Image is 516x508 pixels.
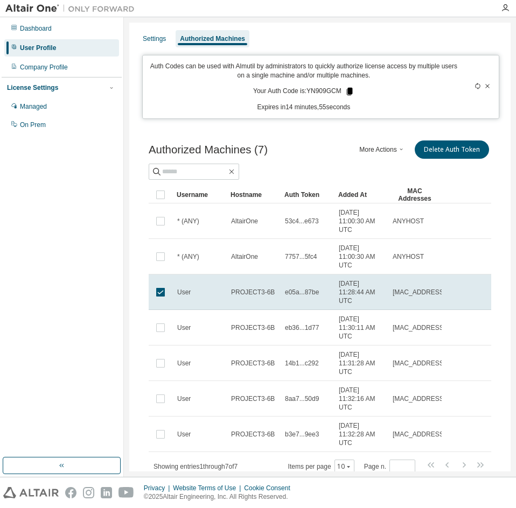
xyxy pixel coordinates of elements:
[285,217,319,225] span: 53c4...e673
[65,487,76,498] img: facebook.svg
[177,359,191,368] span: User
[231,323,275,332] span: PROJECT3-6B
[337,462,352,471] button: 10
[285,252,317,261] span: 7757...5fc4
[177,430,191,439] span: User
[393,217,424,225] span: ANYHOST
[393,252,424,261] span: ANYHOST
[20,121,46,129] div: On Prem
[5,3,140,14] img: Altair One
[415,140,489,159] button: Delete Auth Token
[149,62,458,80] p: Auth Codes can be used with Almutil by administrators to quickly authorize license access by mult...
[20,63,68,72] div: Company Profile
[118,487,134,498] img: youtube.svg
[285,430,319,439] span: b3e7...9ee3
[149,144,268,156] span: Authorized Machines (7)
[3,487,59,498] img: altair_logo.svg
[144,492,297,502] p: © 2025 Altair Engineering, Inc. All Rights Reserved.
[285,394,319,403] span: 8aa7...50d9
[364,460,415,474] span: Page n.
[231,186,276,203] div: Hostname
[231,359,275,368] span: PROJECT3-6B
[231,394,275,403] span: PROJECT3-6B
[173,484,244,492] div: Website Terms of Use
[177,217,199,225] span: * (ANY)
[231,252,258,261] span: AltairOne
[288,460,354,474] span: Items per page
[339,315,383,341] span: [DATE] 11:30:11 AM UTC
[339,208,383,234] span: [DATE] 11:00:30 AM UTC
[154,463,238,470] span: Showing entries 1 through 7 of 7
[20,24,52,33] div: Dashboard
[143,34,166,43] div: Settings
[284,186,330,203] div: Auth Token
[393,359,445,368] span: [MAC_ADDRESS]
[339,244,383,270] span: [DATE] 11:00:30 AM UTC
[20,44,56,52] div: User Profile
[393,288,445,297] span: [MAC_ADDRESS]
[149,103,458,112] p: Expires in 14 minutes, 55 seconds
[83,487,94,498] img: instagram.svg
[177,288,191,297] span: User
[180,34,245,43] div: Authorized Machines
[231,217,258,225] span: AltairOne
[7,83,58,92] div: License Settings
[392,186,437,203] div: MAC Addresses
[339,386,383,412] span: [DATE] 11:32:16 AM UTC
[393,430,445,439] span: [MAC_ADDRESS]
[357,140,408,159] button: More Actions
[285,323,319,332] span: eb36...1d77
[393,323,445,332] span: [MAC_ADDRESS]
[285,359,319,368] span: 14b1...c292
[339,421,383,447] span: [DATE] 11:32:28 AM UTC
[339,279,383,305] span: [DATE] 11:28:44 AM UTC
[144,484,173,492] div: Privacy
[177,252,199,261] span: * (ANY)
[285,288,319,297] span: e05a...87be
[231,430,275,439] span: PROJECT3-6B
[253,87,354,96] p: Your Auth Code is: YN909GCM
[338,186,383,203] div: Added At
[20,102,47,111] div: Managed
[177,186,222,203] div: Username
[231,288,275,297] span: PROJECT3-6B
[101,487,112,498] img: linkedin.svg
[177,394,191,403] span: User
[339,350,383,376] span: [DATE] 11:31:28 AM UTC
[393,394,445,403] span: [MAC_ADDRESS]
[244,484,296,492] div: Cookie Consent
[177,323,191,332] span: User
